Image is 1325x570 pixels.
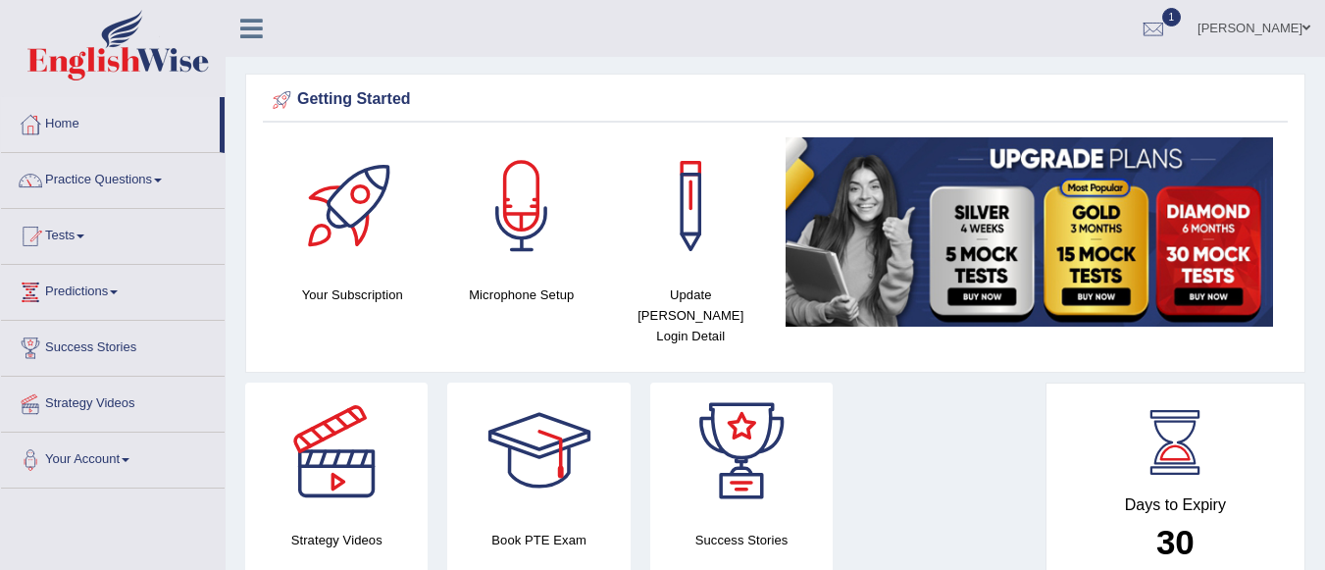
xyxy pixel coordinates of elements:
h4: Book PTE Exam [447,530,630,550]
h4: Strategy Videos [245,530,428,550]
img: small5.jpg [786,137,1274,327]
a: Strategy Videos [1,377,225,426]
div: Getting Started [268,85,1283,115]
a: Tests [1,209,225,258]
a: Predictions [1,265,225,314]
h4: Days to Expiry [1068,496,1283,514]
h4: Update [PERSON_NAME] Login Detail [616,285,766,346]
b: 30 [1156,523,1195,561]
a: Success Stories [1,321,225,370]
h4: Microphone Setup [447,285,597,305]
h4: Your Subscription [278,285,428,305]
a: Home [1,97,220,146]
a: Practice Questions [1,153,225,202]
a: Your Account [1,433,225,482]
h4: Success Stories [650,530,833,550]
span: 1 [1162,8,1182,26]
